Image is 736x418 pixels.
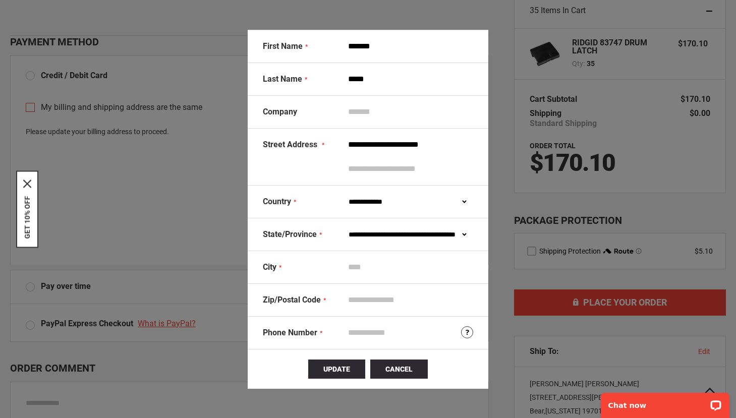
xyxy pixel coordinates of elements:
span: Street Address [263,140,317,149]
button: Update [308,360,365,379]
iframe: LiveChat chat widget [594,386,736,418]
svg: close icon [23,180,31,188]
span: City [263,262,276,272]
span: Cancel [385,365,413,373]
button: Cancel [370,360,428,379]
span: Country [263,197,291,206]
button: GET 10% OFF [23,196,31,238]
span: Company [263,107,297,116]
span: Zip/Postal Code [263,295,321,305]
span: First Name [263,41,303,51]
span: State/Province [263,229,317,239]
span: Phone Number [263,328,317,337]
span: Update [323,365,350,373]
span: Last Name [263,74,302,84]
button: Close [23,180,31,188]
